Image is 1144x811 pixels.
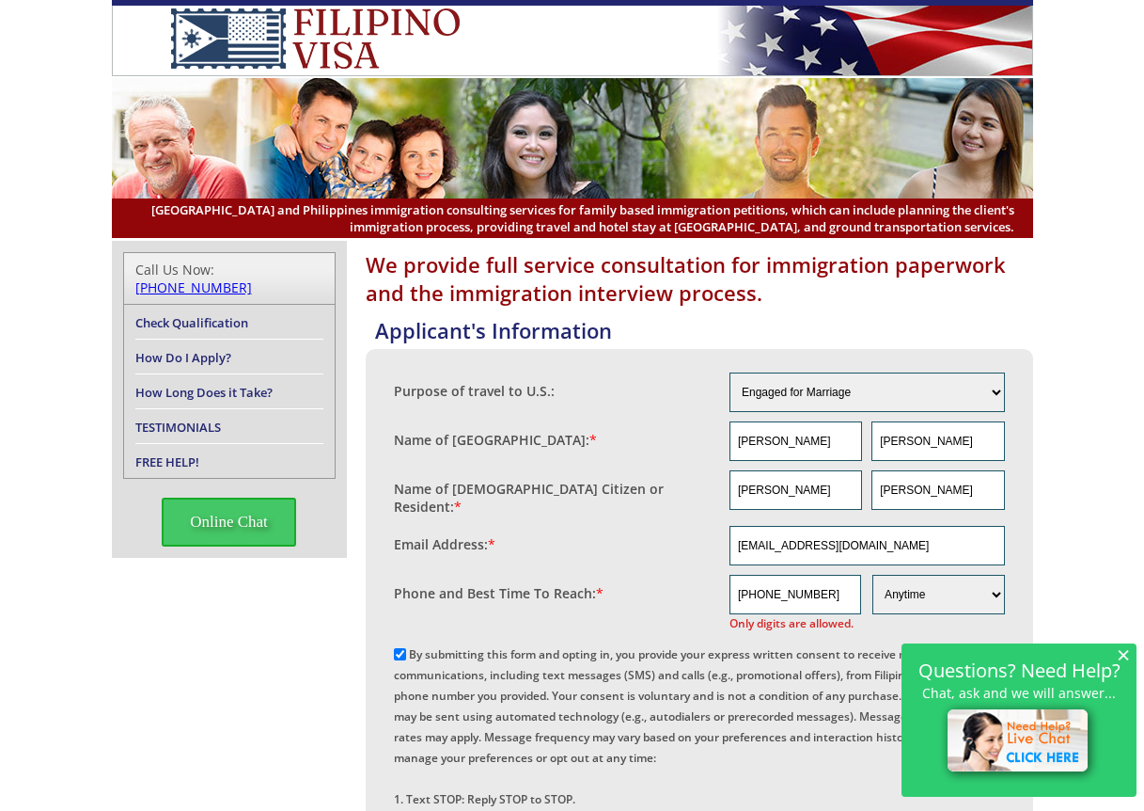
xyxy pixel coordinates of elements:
[871,421,1004,461] input: Last Name
[939,701,1100,784] img: live-chat-icon.png
[135,349,231,366] a: How Do I Apply?
[729,526,1005,565] input: Email Address
[135,314,248,331] a: Check Qualification
[394,431,597,449] label: Name of [GEOGRAPHIC_DATA]:
[375,316,1033,344] h4: Applicant's Information
[394,648,406,660] input: By submitting this form and opting in, you provide your express written consent to receive market...
[394,382,555,400] label: Purpose of travel to U.S.:
[394,584,603,602] label: Phone and Best Time To Reach:
[135,453,199,470] a: FREE HELP!
[135,419,221,436] a: TESTIMONIALS
[135,278,252,296] a: [PHONE_NUMBER]
[871,470,1004,510] input: Last Name
[366,250,1033,307] h1: We provide full service consultation for immigration paperwork and the immigration interview proc...
[131,201,1014,235] span: [GEOGRAPHIC_DATA] and Philippines immigration consulting services for family based immigration pe...
[911,685,1127,701] p: Chat, ask and we will answer...
[729,470,862,510] input: First Name
[872,575,1004,614] select: Phone and Best Reach Time are required.
[729,614,1005,633] span: Only digits are allowed.
[729,575,861,614] input: Phone
[729,421,862,461] input: First Name
[394,535,495,553] label: Email Address:
[911,662,1127,678] h2: Questions? Need Help?
[162,498,296,547] span: Online Chat
[1117,646,1130,662] span: ×
[135,261,323,296] div: Call Us Now:
[135,384,273,401] a: How Long Does it Take?
[394,480,712,516] label: Name of [DEMOGRAPHIC_DATA] Citizen or Resident:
